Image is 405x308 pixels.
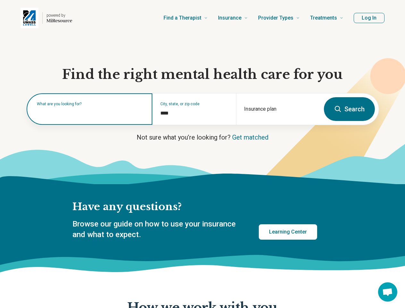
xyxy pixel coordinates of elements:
p: powered by [46,13,72,18]
a: Home page [21,8,72,28]
span: Find a Therapist [164,13,201,22]
label: What are you looking for? [37,102,145,106]
a: Learning Center [259,224,317,240]
button: Search [324,97,375,121]
p: Not sure what you’re looking for? [26,133,379,142]
a: Treatments [310,5,343,31]
button: Log In [354,13,384,23]
span: Treatments [310,13,337,22]
a: Get matched [232,133,268,141]
h2: Have any questions? [72,200,317,214]
a: Insurance [218,5,248,31]
h1: Find the right mental health care for you [26,66,379,83]
div: Open chat [378,282,397,302]
a: Find a Therapist [164,5,208,31]
a: Provider Types [258,5,300,31]
span: Provider Types [258,13,293,22]
p: Browse our guide on how to use your insurance and what to expect. [72,219,243,240]
span: Insurance [218,13,241,22]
